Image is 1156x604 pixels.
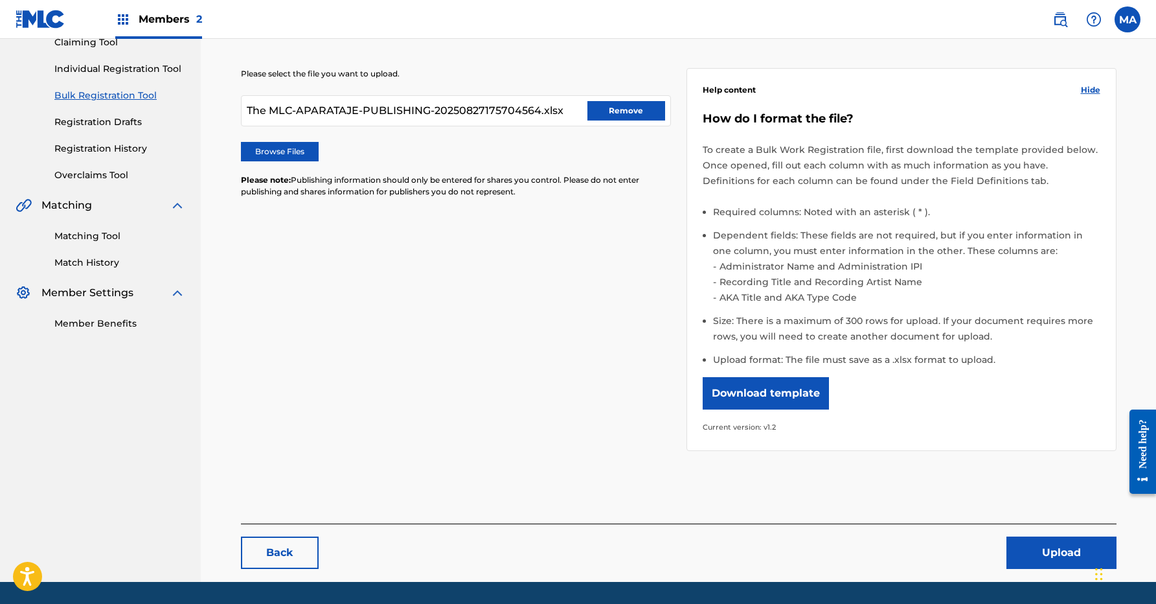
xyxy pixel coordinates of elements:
[1047,6,1073,32] a: Public Search
[247,103,563,119] span: The MLC-APARATAJE-PUBLISHING-20250827175704564.xlsx
[54,256,185,270] a: Match History
[713,204,1100,227] li: Required columns: Noted with an asterisk ( * ).
[1091,542,1156,604] iframe: Chat Widget
[703,419,1100,435] p: Current version: v1.2
[1115,6,1140,32] div: User Menu
[1052,12,1068,27] img: search
[16,198,32,213] img: Matching
[41,198,92,213] span: Matching
[1095,555,1103,594] div: Drag
[54,89,185,102] a: Bulk Registration Tool
[241,68,671,80] p: Please select the file you want to upload.
[54,115,185,129] a: Registration Drafts
[716,290,1100,305] li: AKA Title and AKA Type Code
[241,142,319,161] label: Browse Files
[713,227,1100,313] li: Dependent fields: These fields are not required, but if you enter information in one column, you ...
[703,142,1100,189] p: To create a Bulk Work Registration file, first download the template provided below. Once opened,...
[703,84,756,96] span: Help content
[716,274,1100,290] li: Recording Title and Recording Artist Name
[16,285,31,301] img: Member Settings
[54,229,185,243] a: Matching Tool
[170,285,185,301] img: expand
[170,198,185,213] img: expand
[241,537,319,569] a: Back
[241,174,671,198] p: Publishing information should only be entered for shares you control. Please do not enter publish...
[241,175,291,185] span: Please note:
[54,142,185,156] a: Registration History
[1006,537,1116,569] button: Upload
[16,10,65,29] img: MLC Logo
[713,313,1100,352] li: Size: There is a maximum of 300 rows for upload. If your document requires more rows, you will ne...
[196,13,202,25] span: 2
[54,168,185,182] a: Overclaims Tool
[115,12,131,27] img: Top Rightsholders
[54,317,185,331] a: Member Benefits
[587,101,665,121] button: Remove
[703,111,1100,126] h5: How do I format the file?
[1081,84,1100,96] span: Hide
[139,12,202,27] span: Members
[703,377,829,410] button: Download template
[54,62,185,76] a: Individual Registration Tool
[713,352,1100,367] li: Upload format: The file must save as a .xlsx format to upload.
[41,285,133,301] span: Member Settings
[716,259,1100,274] li: Administrator Name and Administration IPI
[54,36,185,49] a: Claiming Tool
[1086,12,1102,27] img: help
[1120,399,1156,504] iframe: Resource Center
[1081,6,1107,32] div: Help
